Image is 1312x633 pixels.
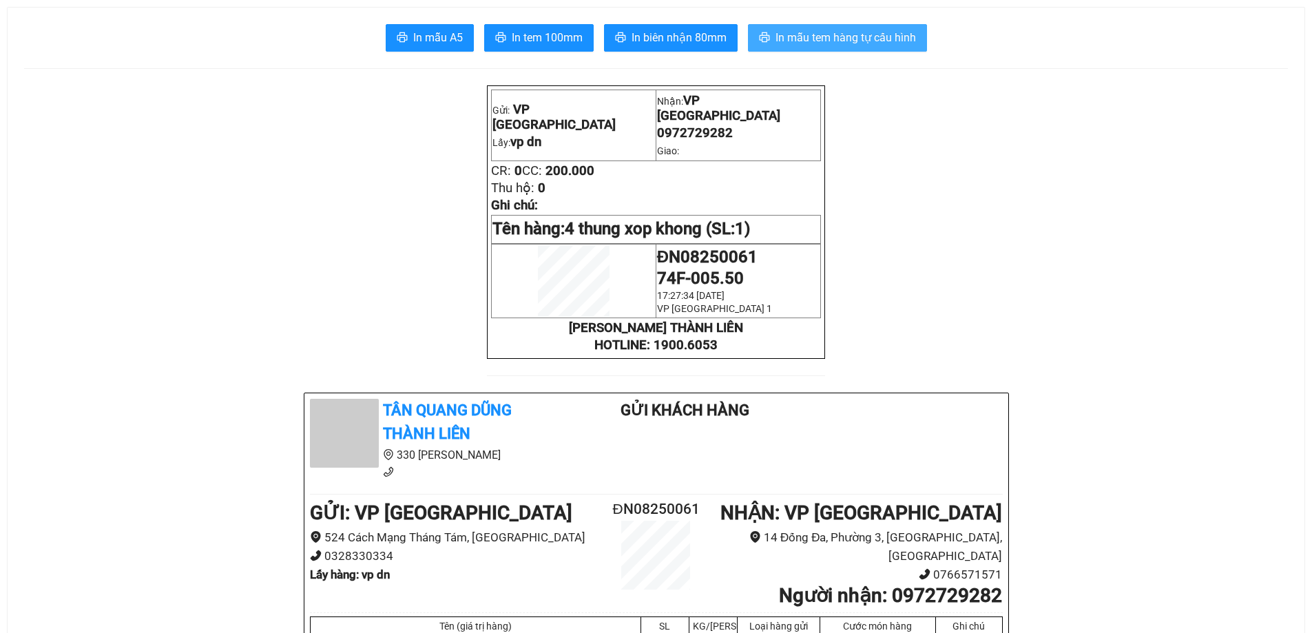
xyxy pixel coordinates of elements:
span: Thu hộ: [491,180,534,196]
button: printerIn mẫu A5 [386,24,474,52]
span: environment [383,449,394,460]
button: printerIn biên nhận 80mm [604,24,738,52]
span: phone [383,466,394,477]
span: Tên hàng: [492,219,750,238]
span: VP [GEOGRAPHIC_DATA] 1 [657,303,772,314]
p: Gửi: [492,102,655,132]
div: Tên (giá trị hàng) [314,621,637,632]
span: In biên nhận 80mm [632,29,727,46]
button: printerIn tem 100mm [484,24,594,52]
span: 200.000 [545,163,594,178]
div: Loại hàng gửi [741,621,816,632]
b: Lấy hàng : vp dn [310,568,390,581]
span: VP [GEOGRAPHIC_DATA] [657,93,780,123]
span: CC: [522,163,542,178]
span: printer [615,32,626,45]
div: Cước món hàng [824,621,932,632]
span: printer [397,32,408,45]
span: 1) [735,219,750,238]
span: In tem 100mm [512,29,583,46]
span: ĐN08250061 [657,247,758,267]
li: 0328330334 [310,547,598,565]
span: Giao: [657,145,679,156]
span: VP [GEOGRAPHIC_DATA] [492,102,616,132]
div: SL [645,621,685,632]
span: 74F-005.50 [657,269,744,288]
span: CR: [491,163,511,178]
li: 0766571571 [714,565,1002,584]
div: Ghi chú [939,621,999,632]
li: 330 [PERSON_NAME] [310,446,566,464]
li: 524 Cách Mạng Tháng Tám, [GEOGRAPHIC_DATA] [310,528,598,547]
span: In mẫu tem hàng tự cấu hình [775,29,916,46]
h2: ĐN08250061 [598,498,714,521]
b: Người nhận : 0972729282 [779,584,1002,607]
span: phone [919,568,930,580]
div: KG/[PERSON_NAME] [693,621,733,632]
li: 14 Đống Đa, Phường 3, [GEOGRAPHIC_DATA], [GEOGRAPHIC_DATA] [714,528,1002,565]
span: Lấy: [492,137,541,148]
span: 0 [514,163,522,178]
span: 0972729282 [657,125,733,141]
button: printerIn mẫu tem hàng tự cấu hình [748,24,927,52]
span: phone [310,550,322,561]
b: GỬI : VP [GEOGRAPHIC_DATA] [310,501,572,524]
b: Gửi khách hàng [621,402,749,419]
span: 17:27:34 [DATE] [657,290,725,301]
b: Tân Quang Dũng Thành Liên [383,402,512,443]
span: environment [749,531,761,543]
span: 0 [538,180,545,196]
span: printer [495,32,506,45]
p: Nhận: [657,93,820,123]
strong: [PERSON_NAME] THÀNH LIÊN [569,320,743,335]
span: Ghi chú: [491,198,538,213]
span: environment [310,531,322,543]
strong: HOTLINE: 1900.6053 [594,338,718,353]
span: vp dn [510,134,541,149]
b: NHẬN : VP [GEOGRAPHIC_DATA] [720,501,1002,524]
span: printer [759,32,770,45]
span: In mẫu A5 [413,29,463,46]
span: 4 thung xop khong (SL: [565,219,750,238]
